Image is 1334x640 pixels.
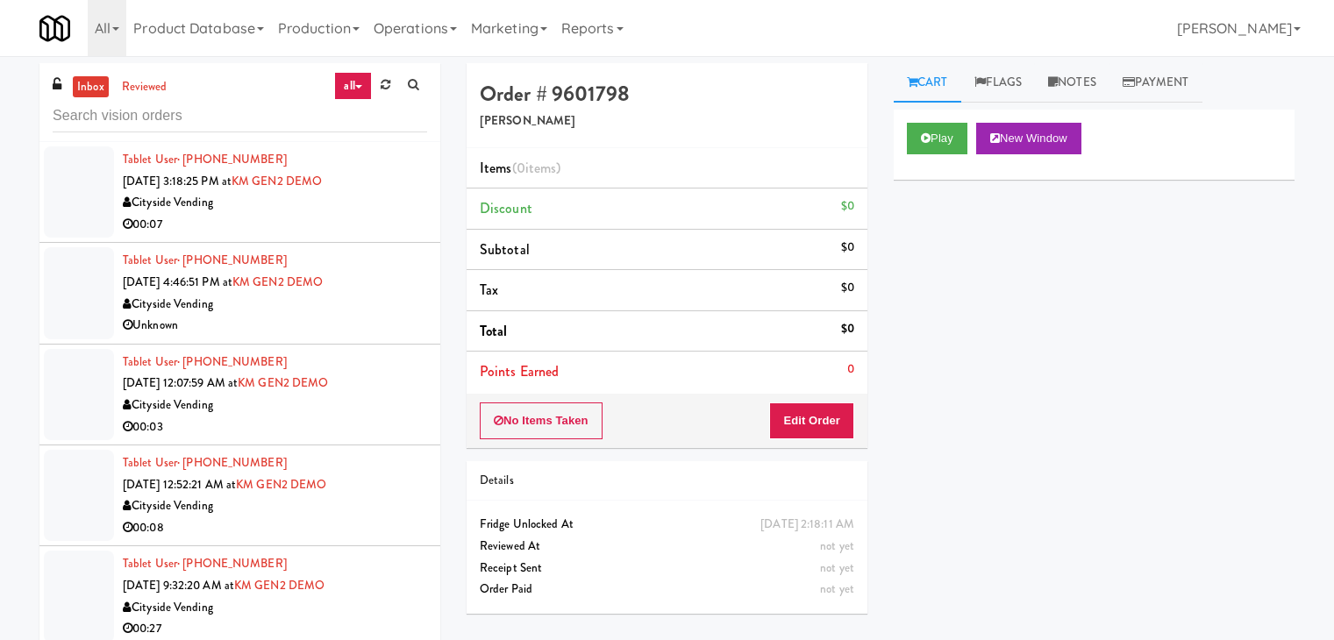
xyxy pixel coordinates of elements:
span: · [PHONE_NUMBER] [177,454,287,471]
a: Tablet User· [PHONE_NUMBER] [123,353,287,370]
span: Points Earned [480,361,559,381]
a: Flags [961,63,1036,103]
div: 0 [847,359,854,380]
div: $0 [841,196,854,217]
div: $0 [841,277,854,299]
li: Tablet User· [PHONE_NUMBER][DATE] 3:18:25 PM atKM GEN2 DEMOCityside Vending00:07 [39,142,440,243]
span: · [PHONE_NUMBER] [177,555,287,572]
div: 00:27 [123,618,427,640]
div: 00:03 [123,416,427,438]
div: Cityside Vending [123,395,427,416]
span: [DATE] 12:52:21 AM at [123,476,236,493]
a: Tablet User· [PHONE_NUMBER] [123,151,287,167]
div: Cityside Vending [123,597,427,619]
div: Cityside Vending [123,495,427,517]
button: Edit Order [769,402,854,439]
span: Discount [480,198,532,218]
li: Tablet User· [PHONE_NUMBER][DATE] 4:46:51 PM atKM GEN2 DEMOCityside VendingUnknown [39,243,440,344]
div: 00:07 [123,214,427,236]
span: [DATE] 4:46:51 PM at [123,274,232,290]
a: KM GEN2 DEMO [232,173,322,189]
div: Details [480,470,854,492]
div: [DATE] 2:18:11 AM [760,514,854,536]
a: KM GEN2 DEMO [234,577,325,594]
span: not yet [820,537,854,554]
span: · [PHONE_NUMBER] [177,252,287,268]
li: Tablet User· [PHONE_NUMBER][DATE] 12:07:59 AM atKM GEN2 DEMOCityside Vending00:03 [39,345,440,445]
span: [DATE] 12:07:59 AM at [123,374,238,391]
a: Tablet User· [PHONE_NUMBER] [123,252,287,268]
a: KM GEN2 DEMO [238,374,328,391]
a: KM GEN2 DEMO [236,476,326,493]
div: Fridge Unlocked At [480,514,854,536]
span: [DATE] 3:18:25 PM at [123,173,232,189]
input: Search vision orders [53,100,427,132]
div: Cityside Vending [123,192,427,214]
span: · [PHONE_NUMBER] [177,151,287,167]
img: Micromart [39,13,70,44]
button: New Window [976,123,1081,154]
div: Cityside Vending [123,294,427,316]
span: not yet [820,559,854,576]
span: Subtotal [480,239,530,260]
h5: [PERSON_NAME] [480,115,854,128]
ng-pluralize: items [525,158,557,178]
div: $0 [841,237,854,259]
div: Order Paid [480,579,854,601]
span: not yet [820,580,854,597]
h4: Order # 9601798 [480,82,854,105]
a: Notes [1035,63,1109,103]
li: Tablet User· [PHONE_NUMBER][DATE] 12:52:21 AM atKM GEN2 DEMOCityside Vending00:08 [39,445,440,546]
a: KM GEN2 DEMO [232,274,323,290]
a: Payment [1109,63,1202,103]
div: Unknown [123,315,427,337]
a: Tablet User· [PHONE_NUMBER] [123,555,287,572]
button: Play [907,123,967,154]
button: No Items Taken [480,402,603,439]
span: (0 ) [512,158,561,178]
a: reviewed [118,76,172,98]
a: all [334,72,371,100]
span: · [PHONE_NUMBER] [177,353,287,370]
span: Items [480,158,560,178]
a: inbox [73,76,109,98]
div: 00:08 [123,517,427,539]
span: Total [480,321,508,341]
div: $0 [841,318,854,340]
a: Tablet User· [PHONE_NUMBER] [123,454,287,471]
span: Tax [480,280,498,300]
div: Reviewed At [480,536,854,558]
div: Receipt Sent [480,558,854,580]
a: Cart [894,63,961,103]
span: [DATE] 9:32:20 AM at [123,577,234,594]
